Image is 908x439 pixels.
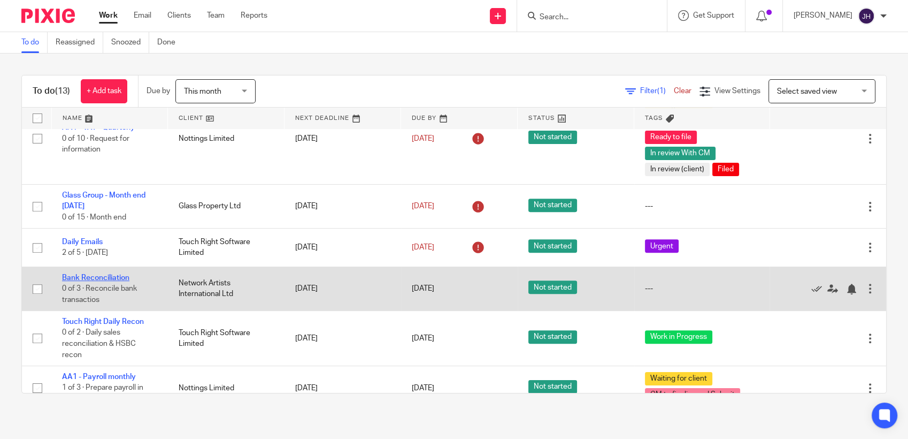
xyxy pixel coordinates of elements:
[714,87,760,95] span: View Settings
[62,238,103,246] a: Daily Emails
[528,131,577,144] span: Not started
[111,32,149,53] a: Snoozed
[55,87,70,95] span: (13)
[168,229,284,267] td: Touch Right Software Limited
[794,10,852,21] p: [PERSON_NAME]
[412,202,434,210] span: [DATE]
[412,285,434,292] span: [DATE]
[538,13,635,22] input: Search
[657,87,666,95] span: (1)
[21,32,48,53] a: To do
[645,147,715,160] span: In review With CM
[284,311,401,366] td: [DATE]
[674,87,691,95] a: Clear
[645,283,759,294] div: ---
[168,185,284,229] td: Glass Property Ltd
[712,163,739,176] span: Filed
[81,79,127,103] a: + Add task
[284,185,401,229] td: [DATE]
[147,86,170,96] p: Due by
[62,329,136,359] span: 0 of 2 · Daily sales reconciliation & HSBC recon
[284,229,401,267] td: [DATE]
[412,384,434,392] span: [DATE]
[241,10,267,21] a: Reports
[645,201,759,211] div: ---
[168,93,284,185] td: Nottings Limited
[56,32,103,53] a: Reassigned
[412,244,434,251] span: [DATE]
[412,335,434,342] span: [DATE]
[62,384,143,403] span: 1 of 3 · Prepare payroll in Bright Pay
[284,267,401,311] td: [DATE]
[645,163,710,176] span: In review (client)
[645,330,712,344] span: Work in Progress
[62,249,108,257] span: 2 of 5 · [DATE]
[62,318,144,326] a: Touch Right Daily Recon
[134,10,151,21] a: Email
[858,7,875,25] img: svg%3E
[284,93,401,185] td: [DATE]
[33,86,70,97] h1: To do
[62,214,126,221] span: 0 of 15 · Month end
[645,388,740,402] span: CM to finalize and Submit
[62,274,129,282] a: Bank Reconciliation
[528,199,577,212] span: Not started
[528,239,577,253] span: Not started
[168,311,284,366] td: Touch Right Software Limited
[62,373,136,381] a: AA1 - Payroll monthly
[645,131,697,144] span: Ready to file
[777,88,837,95] span: Select saved view
[528,281,577,294] span: Not started
[284,366,401,410] td: [DATE]
[528,330,577,344] span: Not started
[207,10,225,21] a: Team
[640,87,674,95] span: Filter
[693,12,734,19] span: Get Support
[412,135,434,142] span: [DATE]
[21,9,75,23] img: Pixie
[167,10,191,21] a: Clients
[645,372,712,385] span: Waiting for client
[62,135,129,154] span: 0 of 10 · Request for information
[645,115,663,121] span: Tags
[168,267,284,311] td: Network Artists International Ltd
[811,283,827,294] a: Mark as done
[168,366,284,410] td: Nottings Limited
[184,88,221,95] span: This month
[157,32,183,53] a: Done
[62,285,137,304] span: 0 of 3 · Reconcile bank transactios
[645,239,679,253] span: Urgent
[99,10,118,21] a: Work
[528,380,577,393] span: Not started
[62,192,145,210] a: Glass Group - Month end [DATE]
